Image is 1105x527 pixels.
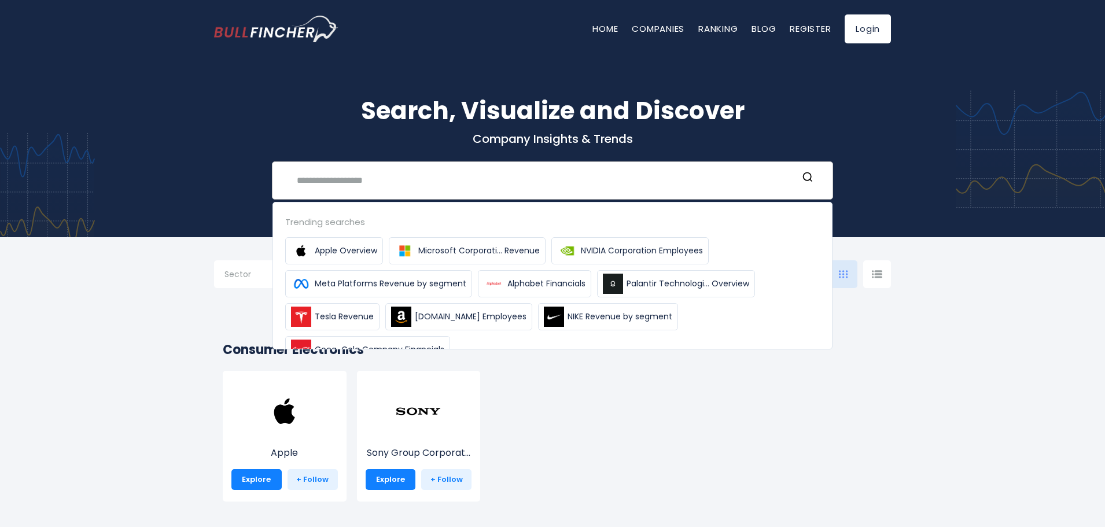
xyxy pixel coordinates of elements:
[285,237,383,264] a: Apple Overview
[581,245,703,257] span: NVIDIA Corporation Employees
[285,270,472,297] a: Meta Platforms Revenue by segment
[507,278,585,290] span: Alphabet Financials
[315,344,444,356] span: Coca-Cola Company Financials
[698,23,738,35] a: Ranking
[214,16,338,42] img: bullfincher logo
[538,303,678,330] a: NIKE Revenue by segment
[597,270,755,297] a: Palantir Technologi... Overview
[800,171,815,186] button: Search
[315,245,377,257] span: Apple Overview
[752,23,776,35] a: Blog
[288,469,338,490] a: + Follow
[214,131,891,146] p: Company Insights & Trends
[315,311,374,323] span: Tesla Revenue
[790,23,831,35] a: Register
[224,269,251,279] span: Sector
[214,16,338,42] a: Go to homepage
[839,270,848,278] img: icon-comp-grid.svg
[592,23,618,35] a: Home
[418,245,540,257] span: Microsoft Corporati... Revenue
[231,410,338,460] a: Apple
[315,278,466,290] span: Meta Platforms Revenue by segment
[627,278,749,290] span: Palantir Technologi... Overview
[845,14,891,43] a: Login
[261,388,308,434] img: AAPL.png
[551,237,709,264] a: NVIDIA Corporation Employees
[568,311,672,323] span: NIKE Revenue by segment
[415,311,526,323] span: [DOMAIN_NAME] Employees
[385,303,532,330] a: [DOMAIN_NAME] Employees
[366,469,416,490] a: Explore
[632,23,684,35] a: Companies
[214,93,891,129] h1: Search, Visualize and Discover
[421,469,472,490] a: + Follow
[872,270,882,278] img: icon-comp-list-view.svg
[366,446,472,460] p: Sony Group Corporation
[231,469,282,490] a: Explore
[478,270,591,297] a: Alphabet Financials
[231,446,338,460] p: Apple
[224,265,299,286] input: Selection
[285,336,450,363] a: Coca-Cola Company Financials
[389,237,546,264] a: Microsoft Corporati... Revenue
[285,303,380,330] a: Tesla Revenue
[285,215,820,229] div: Trending searches
[395,388,441,434] img: SONY.png
[366,410,472,460] a: Sony Group Corporat...
[223,340,882,359] h2: Consumer Electronics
